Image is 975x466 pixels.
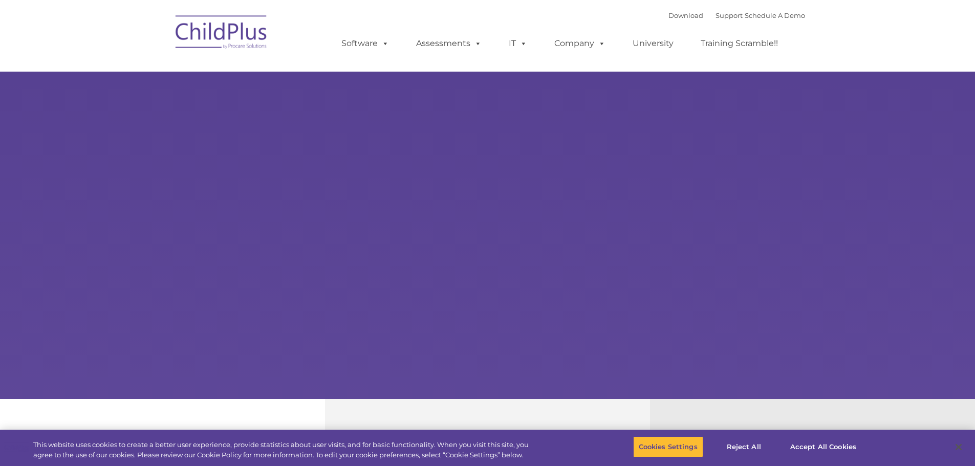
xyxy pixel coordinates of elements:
a: Company [544,33,616,54]
a: Software [331,33,399,54]
a: Assessments [406,33,492,54]
font: | [668,11,805,19]
a: IT [499,33,537,54]
a: Schedule A Demo [745,11,805,19]
a: Download [668,11,703,19]
div: This website uses cookies to create a better user experience, provide statistics about user visit... [33,440,536,460]
a: Support [716,11,743,19]
button: Close [947,436,970,458]
a: University [622,33,684,54]
button: Accept All Cookies [785,436,862,458]
img: ChildPlus by Procare Solutions [170,8,273,59]
button: Cookies Settings [633,436,703,458]
a: Training Scramble!! [690,33,788,54]
button: Reject All [712,436,776,458]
